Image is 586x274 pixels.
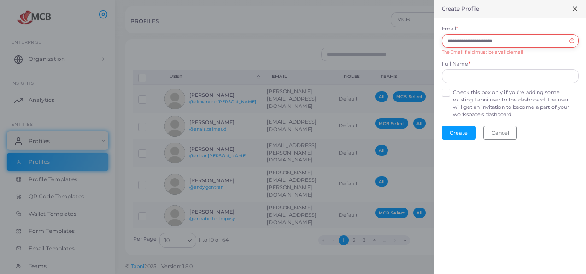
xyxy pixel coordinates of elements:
button: Create [442,126,476,140]
button: Cancel [483,126,517,140]
label: Full Name [442,60,470,68]
div: The Email field must be a valid email [442,49,579,55]
h5: Create Profile [442,6,480,12]
label: Check this box only if you're adding some existing Tapni user to the dashboard. The user will get... [453,89,578,119]
label: Email [442,25,458,33]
